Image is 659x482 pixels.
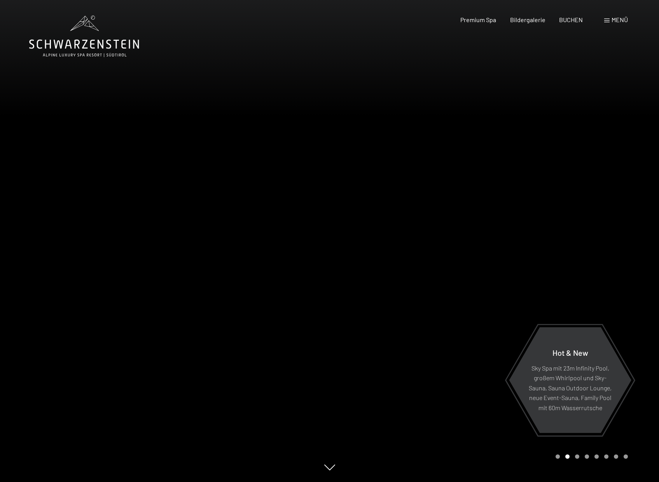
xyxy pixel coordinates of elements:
a: Bildergalerie [510,16,545,23]
a: BUCHEN [559,16,583,23]
span: Hot & New [552,348,588,357]
div: Carousel Page 1 [556,454,560,459]
a: Hot & New Sky Spa mit 23m Infinity Pool, großem Whirlpool und Sky-Sauna, Sauna Outdoor Lounge, ne... [509,327,632,433]
div: Carousel Page 8 [624,454,628,459]
div: Carousel Page 7 [614,454,618,459]
div: Carousel Page 2 (Current Slide) [565,454,570,459]
span: Menü [612,16,628,23]
div: Carousel Page 5 [594,454,599,459]
div: Carousel Pagination [553,454,628,459]
a: Premium Spa [460,16,496,23]
div: Carousel Page 6 [604,454,608,459]
div: Carousel Page 3 [575,454,579,459]
p: Sky Spa mit 23m Infinity Pool, großem Whirlpool und Sky-Sauna, Sauna Outdoor Lounge, neue Event-S... [528,363,612,412]
div: Carousel Page 4 [585,454,589,459]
